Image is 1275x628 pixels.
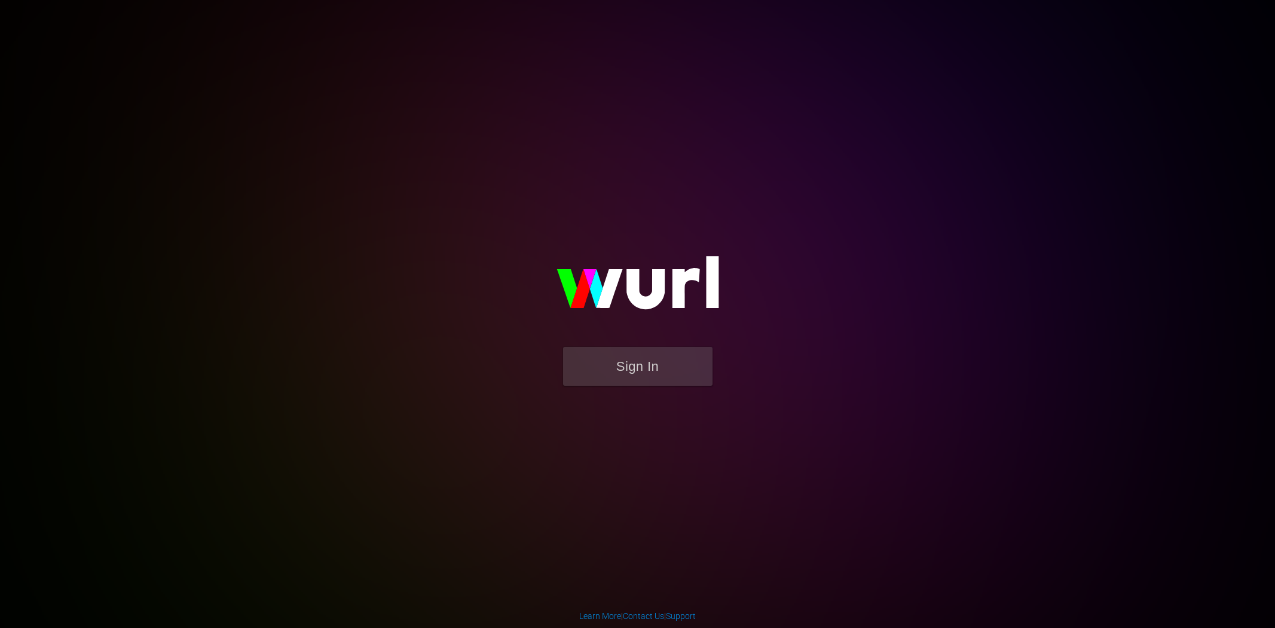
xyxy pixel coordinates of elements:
a: Learn More [579,611,621,621]
div: | | [579,610,696,622]
a: Contact Us [623,611,664,621]
button: Sign In [563,347,713,386]
img: wurl-logo-on-black-223613ac3d8ba8fe6dc639794a292ebdb59501304c7dfd60c99c58986ef67473.svg [518,230,757,346]
a: Support [666,611,696,621]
